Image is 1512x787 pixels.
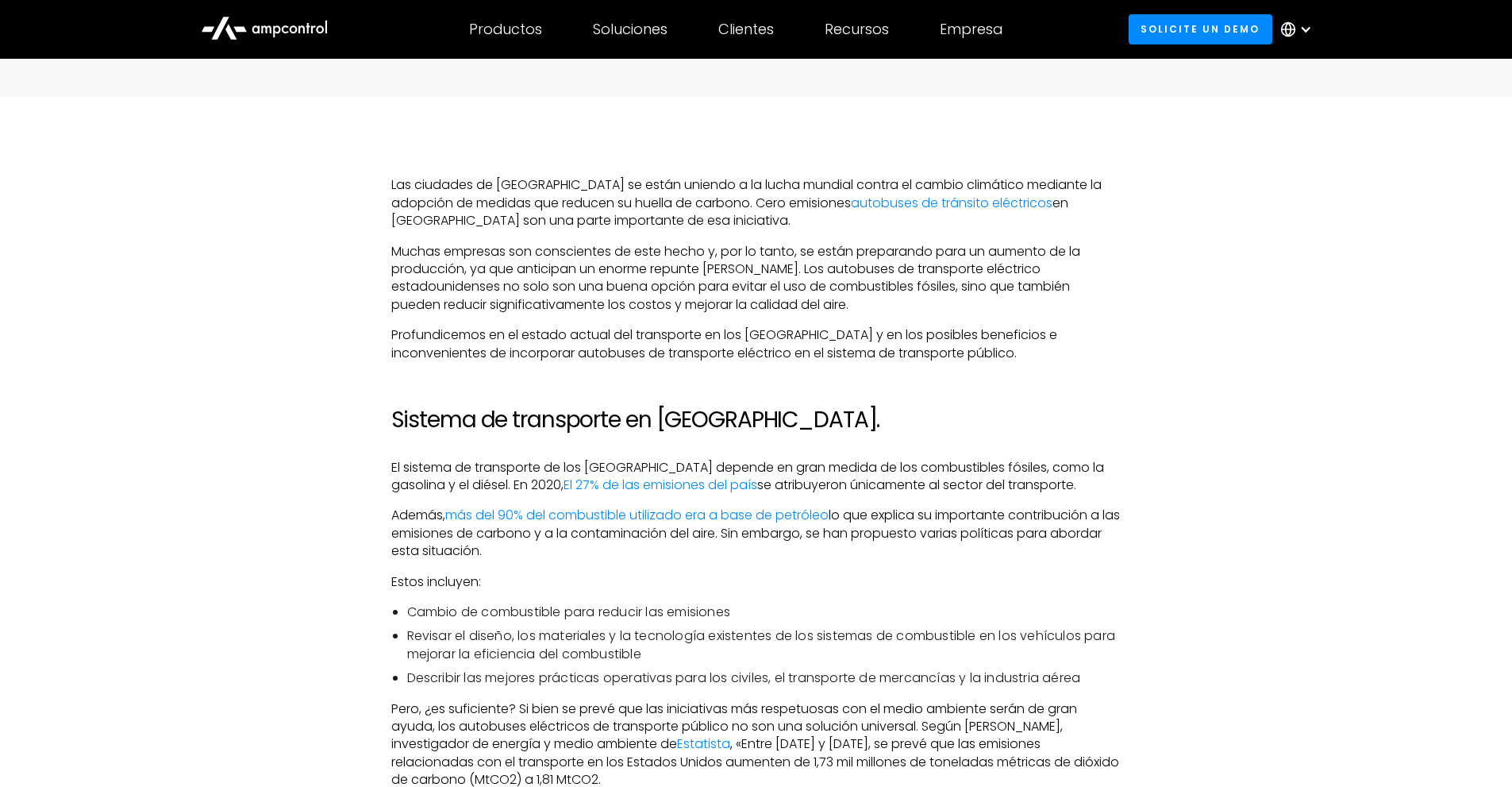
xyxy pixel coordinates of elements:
div: Clientes [718,21,774,38]
a: El 27% de las emisiones del país [564,476,757,494]
p: Estos incluyen: [391,573,1121,591]
div: Soluciones [593,21,668,38]
div: Recursos [825,21,889,38]
a: autobuses de tránsito eléctricos [851,194,1052,212]
li: Revisar el diseño, los materiales y la tecnología existentes de los sistemas de combustible en lo... [407,627,1121,663]
div: Empresa [940,21,1002,38]
p: Las ciudades de [GEOGRAPHIC_DATA] se están uniendo a la lucha mundial contra el cambio climático ... [391,176,1121,230]
p: Muchas empresas son conscientes de este hecho y, por lo tanto, se están preparando para un aument... [391,243,1121,314]
a: Estatista [677,735,730,753]
h2: Sistema de transporte en [GEOGRAPHIC_DATA]. [391,407,1121,434]
p: El sistema de transporte de los [GEOGRAPHIC_DATA] depende en gran medida de los combustibles fósi... [391,459,1121,495]
li: Cambio de combustible para reducir las emisiones [407,604,1121,621]
li: Describir las mejores prácticas operativas para los civiles, el transporte de mercancías y la ind... [407,669,1121,687]
p: Además, lo que explica su importante contribución a las emisiones de carbono y a la contaminación... [391,507,1121,560]
div: Productos [469,21,542,38]
p: Profundicemos en el estado actual del transporte en los [GEOGRAPHIC_DATA] y en los posibles benef... [391,326,1121,362]
a: Solicite un demo [1129,14,1272,44]
a: más del 90% del combustible utilizado era a base de petróleo [445,506,829,524]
